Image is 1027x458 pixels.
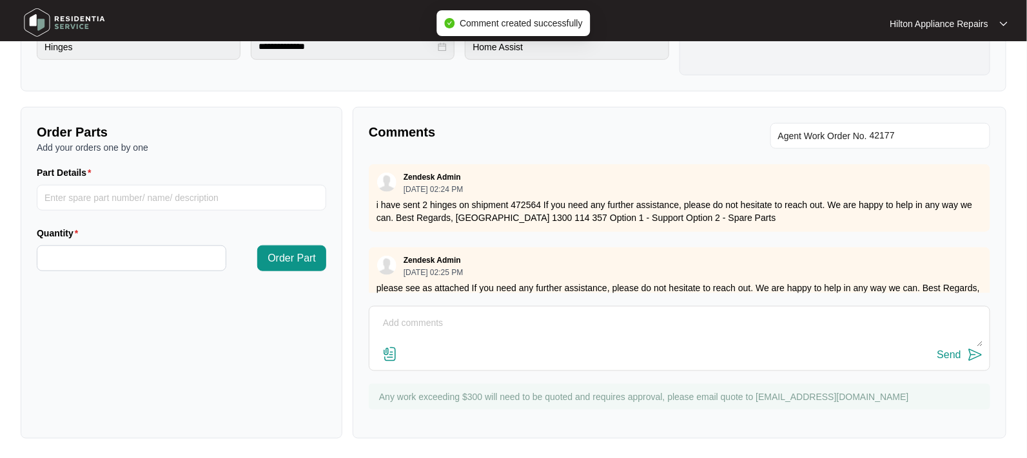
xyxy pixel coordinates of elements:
img: dropdown arrow [1000,21,1008,27]
img: file-attachment-doc.svg [382,347,398,362]
input: Add Agent Work Order No. [870,128,983,144]
p: Add your orders one by one [37,141,326,154]
label: Part Details [37,166,97,179]
p: please see as attached If you need any further assistance, please do not hesitate to reach out. W... [377,281,983,307]
span: Comment created successfully [460,18,583,28]
p: Comments [369,123,670,141]
input: Date Purchased [259,40,435,53]
p: Hilton Appliance Repairs [890,17,988,30]
span: check-circle [444,18,455,28]
button: Order Part [257,245,326,271]
p: Zendesk Admin [404,255,461,265]
input: Quantity [37,246,226,271]
img: send-icon.svg [968,347,983,363]
input: Product Fault or Query [37,34,240,60]
p: Order Parts [37,123,326,141]
img: user.svg [377,256,396,275]
img: user.svg [377,173,396,192]
img: residentia service logo [19,3,110,42]
p: [DATE] 02:24 PM [404,186,463,193]
p: Any work exceeding $300 will need to be quoted and requires approval, please email quote to [EMAI... [379,390,984,403]
p: Zendesk Admin [404,172,461,182]
input: Part Details [37,185,326,211]
p: [DATE] 02:25 PM [404,269,463,276]
button: Send [937,347,983,364]
span: Order Part [268,251,316,266]
span: Agent Work Order No. [778,128,867,144]
div: Send [937,349,961,361]
input: Purchased From [465,34,669,60]
p: i have sent 2 hinges on shipment 472564 If you need any further assistance, please do not hesitat... [377,198,983,224]
label: Quantity [37,227,83,240]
